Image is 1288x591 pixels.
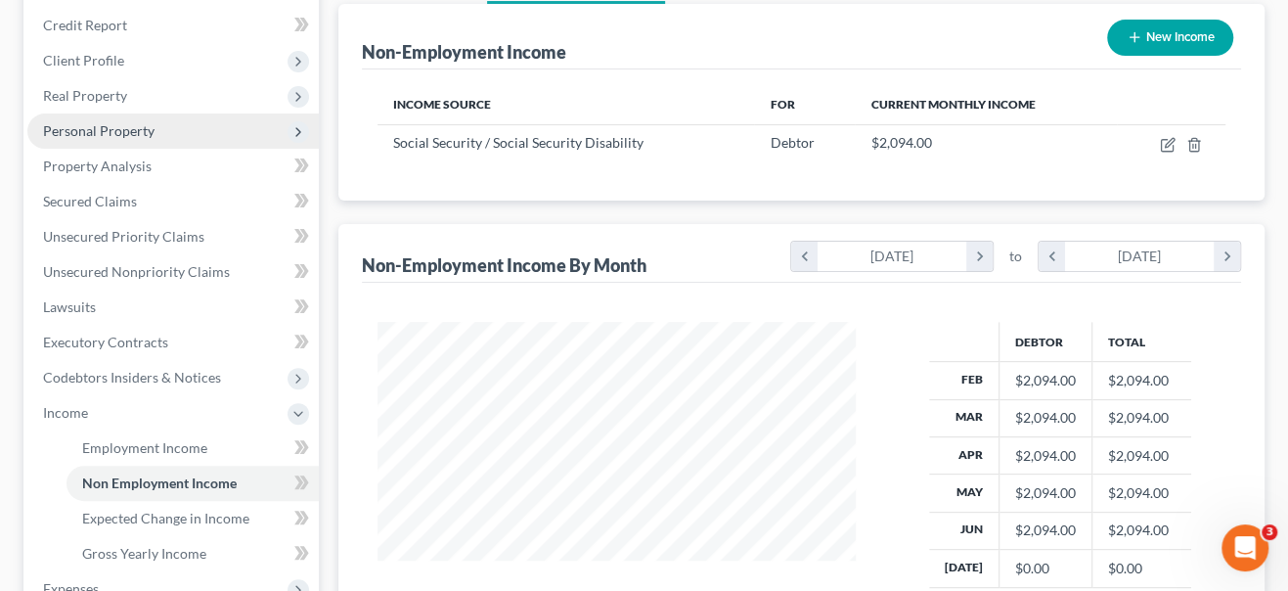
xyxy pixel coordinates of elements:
span: Lawsuits [43,298,96,315]
span: Unsecured Priority Claims [43,228,204,245]
span: Personal Property [43,122,155,139]
button: New Income [1107,20,1233,56]
div: Non-Employment Income [362,40,566,64]
iframe: Intercom live chat [1221,524,1268,571]
th: Feb [929,362,999,399]
a: Property Analysis [27,149,319,184]
span: Real Property [43,87,127,104]
div: $2,094.00 [1015,521,1076,540]
a: Lawsuits [27,290,319,325]
a: Gross Yearly Income [67,536,319,571]
span: 3 [1262,524,1277,540]
span: Income [43,404,88,421]
th: May [929,475,999,512]
span: Income Source [393,97,491,112]
span: Credit Report [43,17,127,33]
span: Social Security / Social Security Disability [393,134,644,151]
span: Non Employment Income [82,475,237,491]
a: Unsecured Nonpriority Claims [27,254,319,290]
a: Non Employment Income [67,466,319,501]
span: Debtor [770,134,814,151]
div: Non-Employment Income By Month [362,253,646,277]
a: Secured Claims [27,184,319,219]
i: chevron_left [1039,242,1065,271]
div: $0.00 [1015,559,1076,578]
span: Gross Yearly Income [82,545,206,562]
td: $2,094.00 [1091,475,1191,512]
span: Employment Income [82,439,207,456]
div: [DATE] [818,242,967,271]
a: Expected Change in Income [67,501,319,536]
div: $2,094.00 [1015,408,1076,428]
span: For [770,97,794,112]
span: Unsecured Nonpriority Claims [43,263,230,280]
th: Mar [929,399,999,436]
span: Current Monthly Income [870,97,1035,112]
span: Secured Claims [43,193,137,209]
span: to [1009,247,1022,266]
div: [DATE] [1065,242,1215,271]
td: $2,094.00 [1091,362,1191,399]
span: $2,094.00 [870,134,931,151]
td: $2,094.00 [1091,399,1191,436]
div: $2,094.00 [1015,446,1076,466]
span: Property Analysis [43,158,152,174]
th: Total [1091,322,1191,361]
i: chevron_right [966,242,993,271]
div: $2,094.00 [1015,483,1076,503]
td: $2,094.00 [1091,512,1191,549]
a: Employment Income [67,431,319,466]
i: chevron_right [1214,242,1240,271]
div: $2,094.00 [1015,371,1076,390]
a: Credit Report [27,8,319,43]
span: Codebtors Insiders & Notices [43,369,221,386]
span: Expected Change in Income [82,510,249,526]
th: [DATE] [929,550,999,587]
th: Debtor [999,322,1091,361]
span: Client Profile [43,52,124,68]
span: Executory Contracts [43,334,168,350]
th: Jun [929,512,999,549]
td: $2,094.00 [1091,436,1191,474]
th: Apr [929,436,999,474]
i: chevron_left [791,242,818,271]
a: Unsecured Priority Claims [27,219,319,254]
td: $0.00 [1091,550,1191,587]
a: Executory Contracts [27,325,319,360]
